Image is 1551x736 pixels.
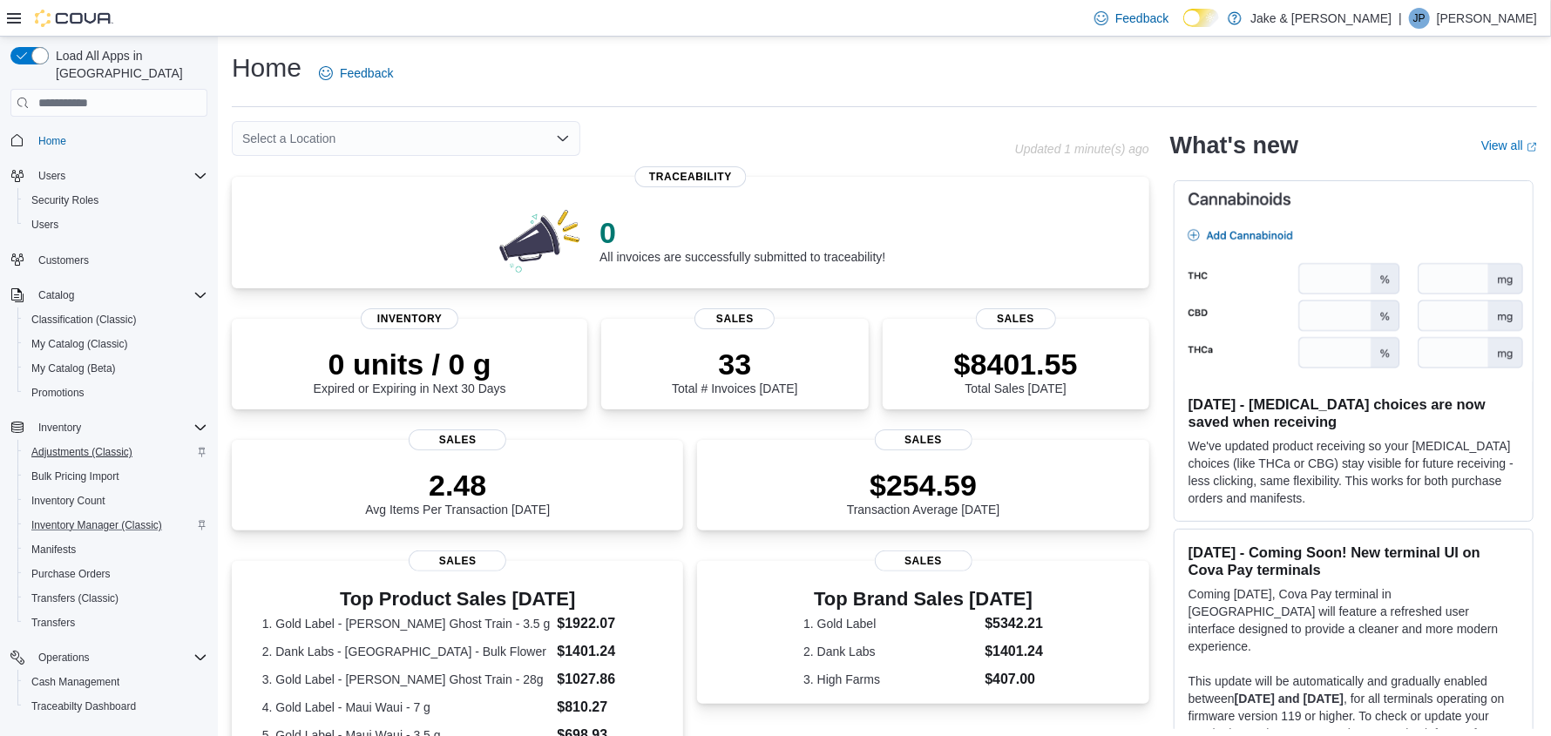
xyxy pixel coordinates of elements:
[31,518,162,532] span: Inventory Manager (Classic)
[31,250,96,271] a: Customers
[31,165,207,186] span: Users
[262,671,551,688] dt: 3. Gold Label - [PERSON_NAME] Ghost Train - 28g
[31,129,207,151] span: Home
[24,588,125,609] a: Transfers (Classic)
[672,347,797,395] div: Total # Invoices [DATE]
[635,166,746,187] span: Traceability
[365,468,550,503] p: 2.48
[38,288,74,302] span: Catalog
[1413,8,1426,29] span: JP
[31,591,119,605] span: Transfers (Classic)
[803,671,978,688] dt: 3. High Farms
[17,670,214,694] button: Cash Management
[31,494,105,508] span: Inventory Count
[24,672,126,692] a: Cash Management
[31,469,119,483] span: Bulk Pricing Import
[3,247,214,273] button: Customers
[495,205,586,274] img: 0
[365,468,550,517] div: Avg Items Per Transaction [DATE]
[17,537,214,562] button: Manifests
[557,669,653,690] dd: $1027.86
[3,283,214,307] button: Catalog
[409,550,506,571] span: Sales
[31,249,207,271] span: Customers
[31,193,98,207] span: Security Roles
[803,643,978,660] dt: 2. Dank Labs
[803,615,978,632] dt: 1. Gold Label
[1481,138,1537,152] a: View allExternal link
[17,464,214,489] button: Bulk Pricing Import
[847,468,1000,517] div: Transaction Average [DATE]
[3,645,214,670] button: Operations
[556,132,570,145] button: Open list of options
[1409,8,1430,29] div: Jake Porter
[49,47,207,82] span: Load All Apps in [GEOGRAPHIC_DATA]
[17,213,214,237] button: Users
[17,188,214,213] button: Security Roles
[1189,585,1519,655] p: Coming [DATE], Cova Pay terminal in [GEOGRAPHIC_DATA] will feature a refreshed user interface des...
[31,165,72,186] button: Users
[24,190,207,211] span: Security Roles
[409,429,506,450] span: Sales
[31,218,58,232] span: Users
[1087,1,1175,36] a: Feedback
[1183,9,1220,27] input: Dark Mode
[24,309,207,330] span: Classification (Classic)
[1189,437,1519,507] p: We've updated product receiving so your [MEDICAL_DATA] choices (like THCa or CBG) stay visible fo...
[262,699,551,716] dt: 4. Gold Label - Maui Waui - 7 g
[24,334,135,354] a: My Catalog (Classic)
[17,440,214,464] button: Adjustments (Classic)
[24,382,207,403] span: Promotions
[24,696,143,717] a: Traceabilty Dashboard
[31,567,111,581] span: Purchase Orders
[24,564,118,584] a: Purchase Orders
[17,611,214,635] button: Transfers
[24,672,207,692] span: Cash Management
[24,466,207,487] span: Bulk Pricing Import
[24,358,123,379] a: My Catalog (Beta)
[875,429,972,450] span: Sales
[24,309,144,330] a: Classification (Classic)
[24,490,112,511] a: Inventory Count
[31,417,88,438] button: Inventory
[24,214,207,235] span: Users
[557,613,653,634] dd: $1922.07
[31,417,207,438] span: Inventory
[24,442,207,463] span: Adjustments (Classic)
[24,612,207,633] span: Transfers
[17,489,214,513] button: Inventory Count
[24,190,105,211] a: Security Roles
[557,697,653,718] dd: $810.27
[38,421,81,435] span: Inventory
[31,285,207,306] span: Catalog
[24,334,207,354] span: My Catalog (Classic)
[24,515,207,536] span: Inventory Manager (Classic)
[262,615,551,632] dt: 1. Gold Label - [PERSON_NAME] Ghost Train - 3.5 g
[31,675,119,689] span: Cash Management
[1015,142,1149,156] p: Updated 1 minute(s) ago
[31,361,116,375] span: My Catalog (Beta)
[24,612,82,633] a: Transfers
[976,308,1056,329] span: Sales
[954,347,1078,382] p: $8401.55
[17,381,214,405] button: Promotions
[17,356,214,381] button: My Catalog (Beta)
[38,651,90,665] span: Operations
[985,641,1043,662] dd: $1401.24
[1527,142,1537,152] svg: External link
[1189,395,1519,430] h3: [DATE] - [MEDICAL_DATA] choices are now saved when receiving
[24,539,83,560] a: Manifests
[1250,8,1392,29] p: Jake & [PERSON_NAME]
[262,589,654,610] h3: Top Product Sales [DATE]
[17,332,214,356] button: My Catalog (Classic)
[847,468,1000,503] p: $254.59
[31,285,81,306] button: Catalog
[3,164,214,188] button: Users
[17,513,214,537] button: Inventory Manager (Classic)
[31,445,132,459] span: Adjustments (Classic)
[17,586,214,611] button: Transfers (Classic)
[24,358,207,379] span: My Catalog (Beta)
[314,347,506,382] p: 0 units / 0 g
[24,696,207,717] span: Traceabilty Dashboard
[31,699,136,713] span: Traceabilty Dashboard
